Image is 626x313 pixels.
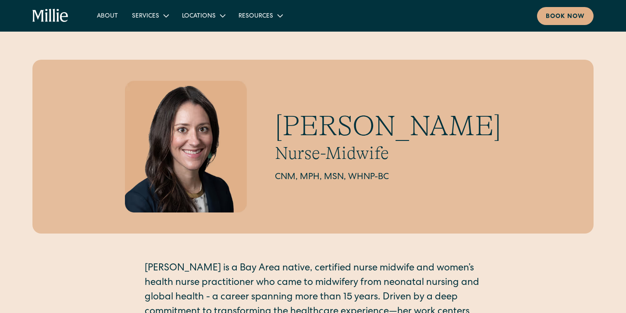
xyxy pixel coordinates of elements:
div: Resources [238,12,273,21]
h2: Nurse-Midwife [275,143,501,164]
h2: CNM, MPH, MSN, WHNP-BC [275,171,501,184]
div: Locations [182,12,216,21]
a: Book now [537,7,594,25]
div: Resources [231,8,289,23]
div: Locations [175,8,231,23]
a: home [32,9,69,23]
div: Book now [546,12,585,22]
div: Services [132,12,159,21]
a: About [90,8,125,23]
div: Services [125,8,175,23]
h1: [PERSON_NAME] [275,109,501,143]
